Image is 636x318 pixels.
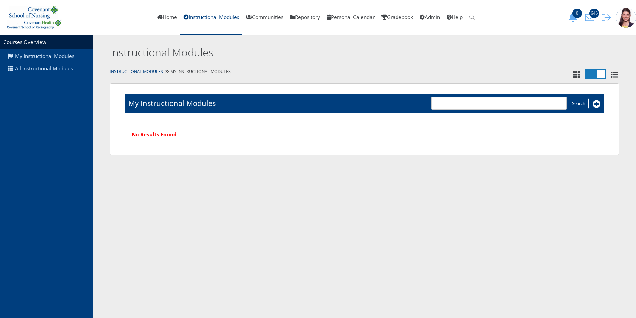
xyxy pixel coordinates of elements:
[125,124,604,145] div: No Results Found
[593,100,601,108] i: Add New
[110,45,505,60] h2: Instructional Modules
[609,71,619,78] i: List
[566,14,583,21] a: 0
[583,14,599,21] a: 643
[3,39,46,46] a: Courses Overview
[589,9,599,18] span: 643
[616,8,636,28] img: 1943_125_125.jpg
[571,71,581,78] i: Tile
[566,13,583,22] button: 0
[128,98,216,108] h1: My Instructional Modules
[572,9,582,18] span: 0
[93,67,636,77] div: My Instructional Modules
[583,13,599,22] button: 643
[110,69,163,74] a: Instructional Modules
[569,98,589,109] input: Search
